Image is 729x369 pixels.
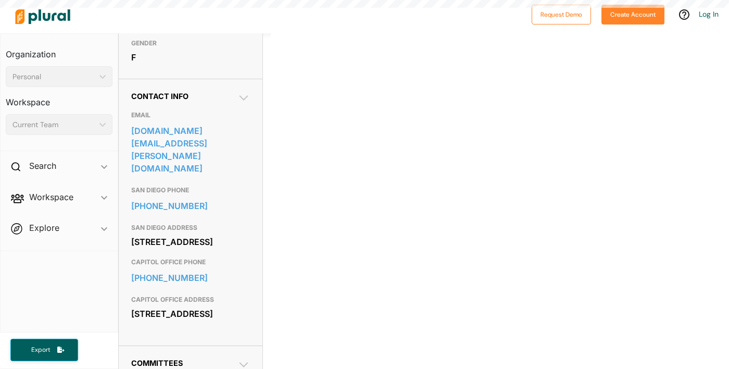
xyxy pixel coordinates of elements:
[131,293,250,306] h3: CAPITOL OFFICE ADDRESS
[699,9,719,19] a: Log In
[601,8,664,19] a: Create Account
[131,184,250,196] h3: SAN DIEGO PHONE
[131,50,250,65] div: F
[6,39,112,62] h3: Organization
[131,270,250,286] a: [PHONE_NUMBER]
[10,339,78,361] button: Export
[131,222,250,234] h3: SAN DIEGO ADDRESS
[131,198,250,214] a: [PHONE_NUMBER]
[131,123,250,176] a: [DOMAIN_NAME][EMAIL_ADDRESS][PERSON_NAME][DOMAIN_NAME]
[131,359,183,367] span: Committees
[131,92,188,101] span: Contact Info
[532,5,591,24] button: Request Demo
[131,109,250,121] h3: EMAIL
[29,160,56,171] h2: Search
[532,8,591,19] a: Request Demo
[6,87,112,110] h3: Workspace
[131,234,250,250] div: [STREET_ADDRESS]
[24,346,57,354] span: Export
[12,71,95,82] div: Personal
[131,37,250,50] h3: GENDER
[12,119,95,130] div: Current Team
[131,306,250,322] div: [STREET_ADDRESS]
[601,5,664,24] button: Create Account
[131,256,250,268] h3: CAPITOL OFFICE PHONE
